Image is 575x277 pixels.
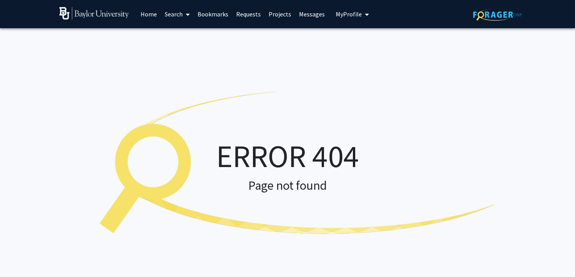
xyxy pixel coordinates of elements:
a: Home [137,0,161,28]
a: Bookmarks [194,0,232,28]
a: Requests [232,0,265,28]
span: My Profile [336,10,362,18]
img: Baylor University Logo [59,7,129,20]
a: Messages [295,0,329,28]
img: ForagerOne Logo [473,9,522,21]
a: Projects [265,0,295,28]
h1: ERROR 404 [77,137,498,175]
a: Search [161,0,194,28]
h2: Page not found [77,178,498,193]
